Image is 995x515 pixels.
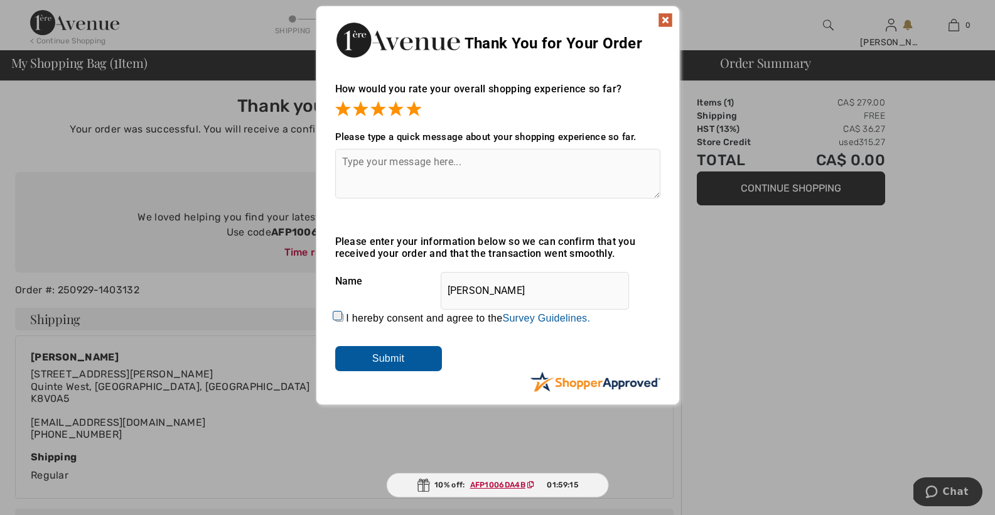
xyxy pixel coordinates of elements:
[547,479,578,491] span: 01:59:15
[30,9,55,20] span: Chat
[335,236,660,259] div: Please enter your information below so we can confirm that you received your order and that the t...
[386,473,609,497] div: 10% off:
[335,131,660,143] div: Please type a quick message about your shopping experience so far.
[335,346,442,371] input: Submit
[470,480,525,489] ins: AFP1006DA4B
[465,35,642,52] span: Thank You for Your Order
[417,479,429,492] img: Gift.svg
[658,13,673,28] img: x
[502,313,590,323] a: Survey Guidelines.
[335,266,660,297] div: Name
[335,19,461,61] img: Thank You for Your Order
[346,313,590,324] label: I hereby consent and agree to the
[335,70,660,119] div: How would you rate your overall shopping experience so far?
